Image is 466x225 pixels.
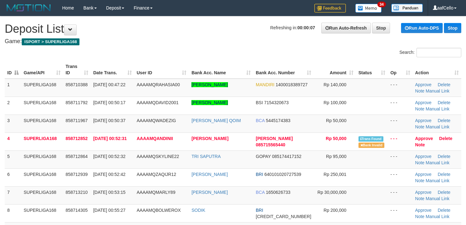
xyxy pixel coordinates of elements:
[415,160,425,165] a: Note
[266,190,290,195] span: Copy 1650626733 to clipboard
[256,154,271,159] span: GOPAY
[66,208,88,213] span: 858714305
[63,61,91,79] th: Trans ID: activate to sort column ascending
[191,154,221,159] a: TRI SAPUTRA
[276,82,307,87] span: Copy 1400018389727 to clipboard
[372,23,390,33] a: Stop
[256,82,274,87] span: MANDIRI
[323,208,346,213] span: Rp 200,000
[66,136,88,141] span: 858712852
[355,4,382,13] img: Button%20Memo.svg
[388,132,412,150] td: - - -
[137,190,176,195] span: AAAAMQMARLY89
[5,3,53,13] img: MOTION_logo.png
[256,142,285,147] span: Copy 085715565440 to clipboard
[438,190,450,195] a: Delete
[323,172,346,177] span: Rp 250,001
[297,25,315,30] strong: 00:00:07
[93,82,125,87] span: [DATE] 00:47:22
[426,160,450,165] a: Manual Link
[415,100,432,105] a: Approve
[415,106,425,111] a: Note
[426,124,450,129] a: Manual Link
[21,61,63,79] th: Game/API: activate to sort column ascending
[388,168,412,186] td: - - -
[415,172,432,177] a: Approve
[5,79,21,97] td: 1
[93,208,125,213] span: [DATE] 00:55:27
[388,186,412,204] td: - - -
[256,136,293,141] span: [PERSON_NAME]
[413,61,461,79] th: Action: activate to sort column ascending
[66,100,88,105] span: 858711792
[415,154,432,159] a: Approve
[191,208,205,213] a: SODIK
[191,136,228,141] a: [PERSON_NAME]
[137,208,181,213] span: AAAAMQBOLWEROX
[388,150,412,168] td: - - -
[256,172,263,177] span: BRI
[388,97,412,115] td: - - -
[5,115,21,132] td: 3
[5,61,21,79] th: ID: activate to sort column descending
[256,214,311,219] span: Copy 601201023433532 to clipboard
[317,190,347,195] span: Rp 30,000,000
[21,186,63,204] td: SUPERLIGA168
[415,136,433,141] a: Approve
[416,48,461,57] input: Search:
[256,118,265,123] span: BCA
[326,136,346,141] span: Rp 50,000
[426,214,450,219] a: Manual Link
[426,106,450,111] a: Manual Link
[415,208,432,213] a: Approve
[415,118,432,123] a: Approve
[191,190,228,195] a: [PERSON_NAME]
[439,136,452,141] a: Delete
[253,61,314,79] th: Bank Acc. Number: activate to sort column ascending
[93,154,125,159] span: [DATE] 00:52:32
[66,118,88,123] span: 858711967
[265,172,301,177] span: Copy 640101020727539 to clipboard
[93,172,125,177] span: [DATE] 00:52:42
[66,82,88,87] span: 858710388
[438,118,450,123] a: Delete
[21,204,63,222] td: SUPERLIGA168
[21,115,63,132] td: SUPERLIGA168
[191,118,241,123] a: [PERSON_NAME] QOIM
[415,124,425,129] a: Note
[256,208,263,213] span: BRI
[137,172,176,177] span: AAAAMQZAQIJR12
[21,97,63,115] td: SUPERLIGA168
[438,208,450,213] a: Delete
[314,4,346,13] img: Feedback.jpg
[5,23,461,35] h1: Deposit List
[93,118,125,123] span: [DATE] 00:50:37
[256,100,263,105] span: BSI
[323,82,346,87] span: Rp 140,000
[5,97,21,115] td: 2
[134,61,189,79] th: User ID: activate to sort column ascending
[326,154,347,159] span: Rp 95,000
[415,82,432,87] a: Approve
[321,23,371,33] a: Run Auto-Refresh
[438,172,450,177] a: Delete
[426,196,450,201] a: Manual Link
[415,196,425,201] a: Note
[426,178,450,183] a: Manual Link
[326,118,347,123] span: Rp 50,000
[270,25,315,30] span: Refreshing in:
[21,150,63,168] td: SUPERLIGA168
[21,132,63,150] td: SUPERLIGA168
[377,2,386,7] span: 34
[191,172,228,177] a: [PERSON_NAME]
[5,132,21,150] td: 4
[391,4,423,12] img: panduan.png
[358,136,384,142] span: Similar transaction found
[358,143,384,148] span: Bank is not match
[272,154,301,159] span: Copy 085174417152 to clipboard
[191,82,228,87] a: [PERSON_NAME]
[264,100,289,105] span: Copy 7154320673 to clipboard
[137,82,180,87] span: AAAAMQRAHASIA00
[388,204,412,222] td: - - -
[438,82,450,87] a: Delete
